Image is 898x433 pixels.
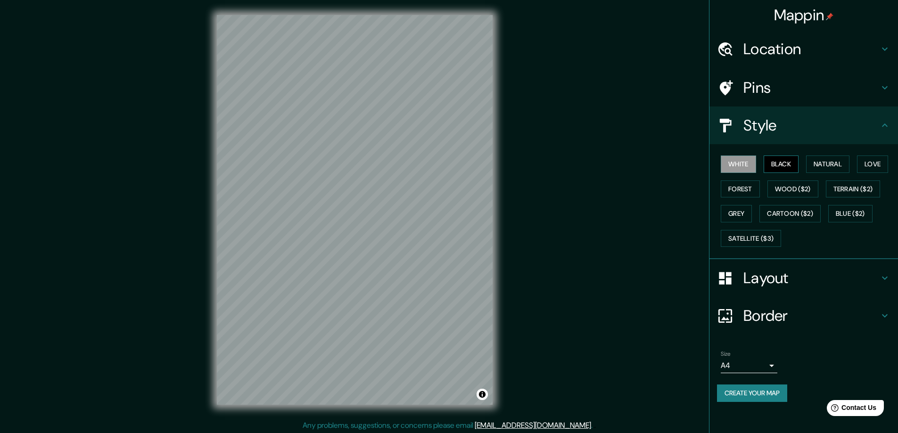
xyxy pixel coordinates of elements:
[767,180,818,198] button: Wood ($2)
[709,69,898,106] div: Pins
[721,350,731,358] label: Size
[814,396,888,423] iframe: Help widget launcher
[806,155,849,173] button: Natural
[709,30,898,68] div: Location
[303,420,593,431] p: Any problems, suggestions, or concerns please email .
[828,205,873,222] button: Blue ($2)
[743,269,879,287] h4: Layout
[743,40,879,58] h4: Location
[857,155,888,173] button: Love
[743,306,879,325] h4: Border
[764,155,799,173] button: Black
[217,15,493,405] canvas: Map
[475,420,591,430] a: [EMAIL_ADDRESS][DOMAIN_NAME]
[709,259,898,297] div: Layout
[743,78,879,97] h4: Pins
[717,384,787,402] button: Create your map
[826,180,881,198] button: Terrain ($2)
[743,116,879,135] h4: Style
[759,205,821,222] button: Cartoon ($2)
[774,6,834,25] h4: Mappin
[721,155,756,173] button: White
[721,180,760,198] button: Forest
[593,420,594,431] div: .
[826,13,833,20] img: pin-icon.png
[594,420,596,431] div: .
[709,297,898,335] div: Border
[477,389,488,400] button: Toggle attribution
[709,106,898,144] div: Style
[721,358,777,373] div: A4
[721,230,781,247] button: Satellite ($3)
[721,205,752,222] button: Grey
